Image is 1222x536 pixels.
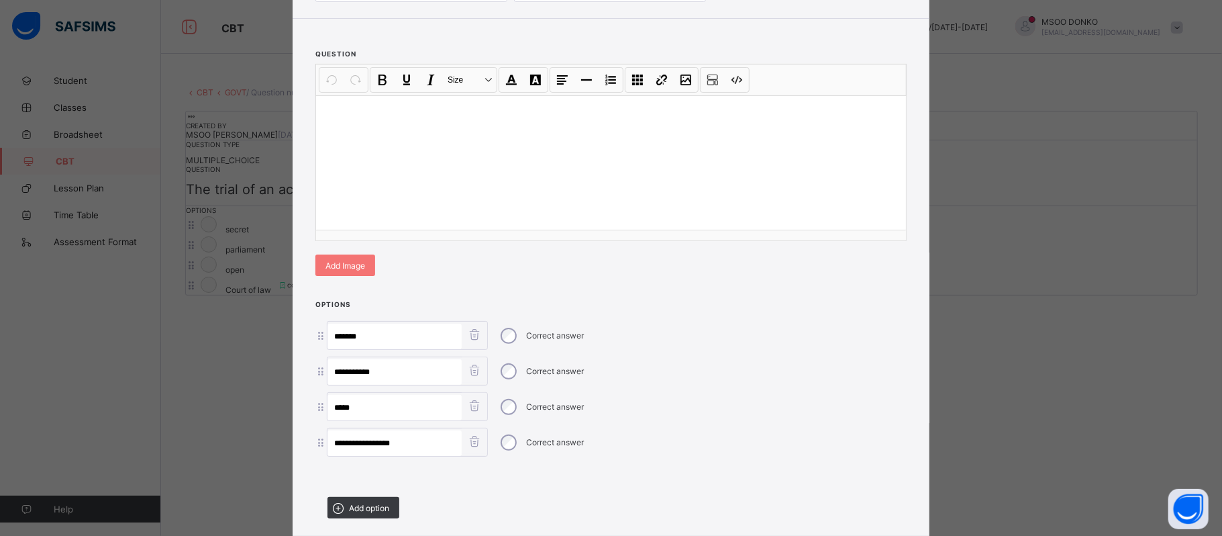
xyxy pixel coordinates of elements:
label: Correct answer [526,402,584,412]
button: Underline [395,69,418,91]
button: Font Color [500,69,523,91]
label: Correct answer [526,437,584,447]
label: Correct answer [526,366,584,376]
label: Correct answer [526,330,584,341]
div: Correct answer [315,357,907,386]
button: Bold [371,69,394,91]
button: Show blocks [701,69,724,91]
span: Add option [349,503,389,513]
button: Redo [344,69,367,91]
button: Open asap [1168,489,1209,529]
button: List [599,69,622,91]
button: Code view [725,69,748,91]
button: Highlight Color [524,69,547,91]
button: Horizontal line [575,69,598,91]
span: Options [315,300,351,308]
div: Correct answer [315,321,907,350]
button: Align [551,69,574,91]
span: Add Image [325,261,365,271]
button: Undo [320,69,343,91]
button: Link [650,69,673,91]
div: Correct answer [315,392,907,421]
span: question [315,50,356,58]
button: Size [444,69,496,91]
button: Image [674,69,697,91]
button: Italic [419,69,442,91]
button: Table [626,69,649,91]
div: Correct answer [315,428,907,457]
